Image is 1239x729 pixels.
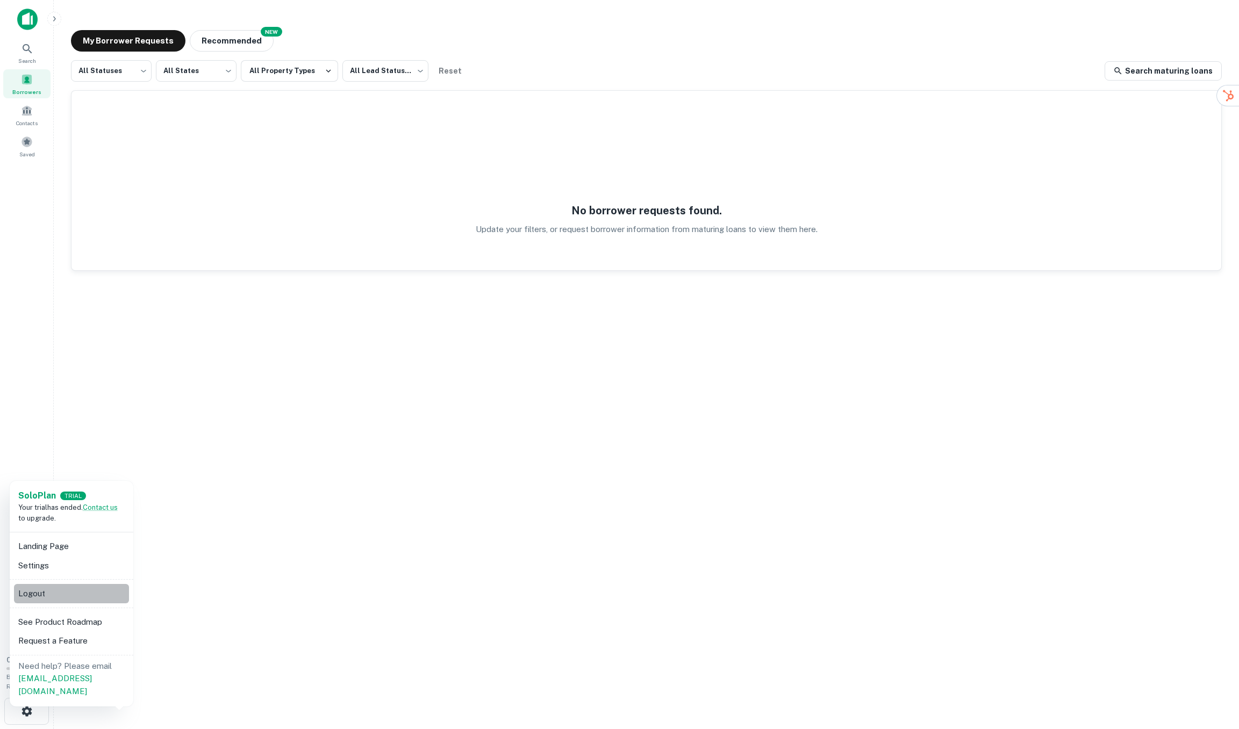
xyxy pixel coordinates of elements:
[18,489,56,502] a: SoloPlan
[18,674,92,696] a: [EMAIL_ADDRESS][DOMAIN_NAME]
[18,503,118,522] span: Your trial has ended. to upgrade.
[18,660,125,698] p: Need help? Please email
[83,503,118,511] a: Contact us
[14,584,129,603] li: Logout
[1185,643,1239,695] iframe: Chat Widget
[14,612,129,632] li: See Product Roadmap
[14,537,129,556] li: Landing Page
[14,631,129,651] li: Request a Feature
[18,490,56,501] strong: Solo Plan
[14,556,129,575] li: Settings
[60,492,86,501] div: TRIAL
